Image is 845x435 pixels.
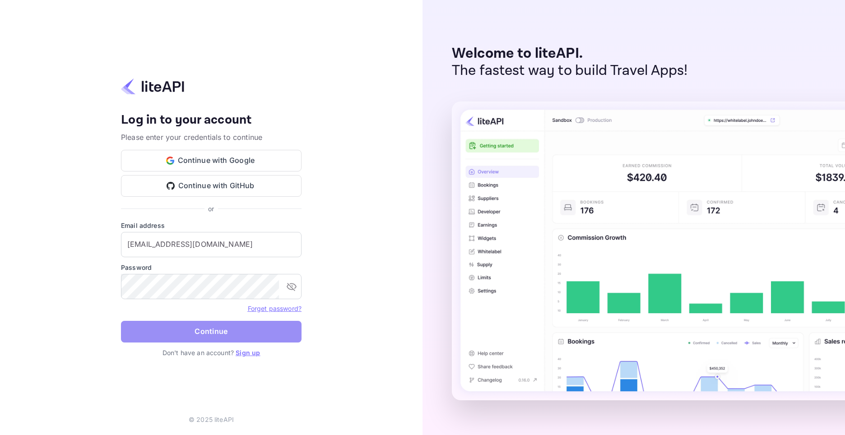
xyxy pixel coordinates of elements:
input: Enter your email address [121,232,302,257]
a: Forget password? [248,305,302,312]
button: toggle password visibility [283,278,301,296]
img: liteapi [121,78,184,95]
a: Sign up [236,349,260,356]
p: Welcome to liteAPI. [452,45,688,62]
button: Continue with GitHub [121,175,302,197]
p: The fastest way to build Travel Apps! [452,62,688,79]
p: or [208,204,214,213]
label: Password [121,263,302,272]
h4: Log in to your account [121,112,302,128]
p: © 2025 liteAPI [189,415,234,424]
label: Email address [121,221,302,230]
button: Continue with Google [121,150,302,171]
p: Don't have an account? [121,348,302,357]
a: Forget password? [248,304,302,313]
p: Please enter your credentials to continue [121,132,302,143]
button: Continue [121,321,302,342]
